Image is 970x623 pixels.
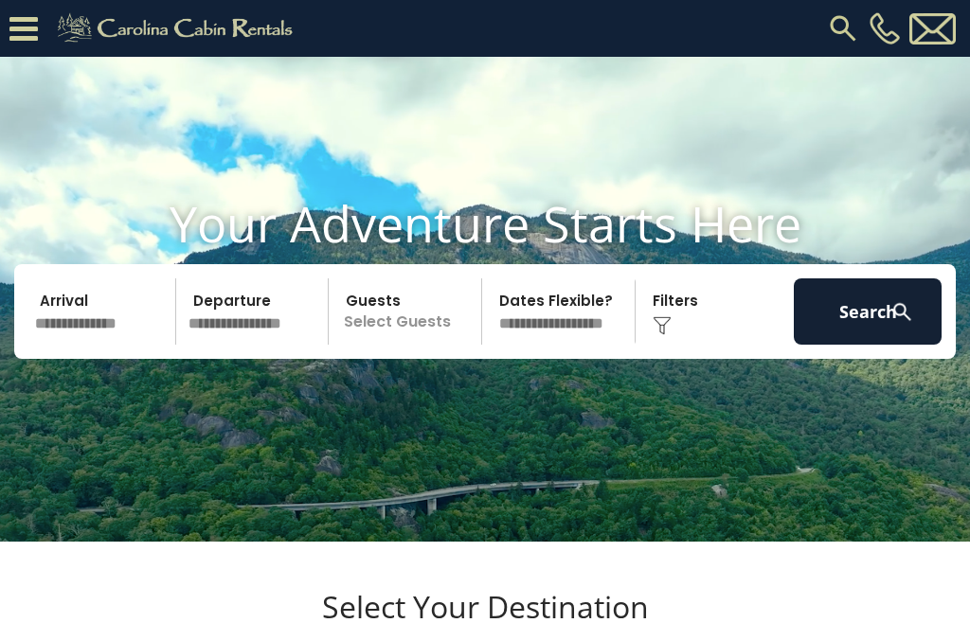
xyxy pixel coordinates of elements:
img: Khaki-logo.png [47,9,309,47]
a: [PHONE_NUMBER] [865,12,905,44]
img: search-regular-white.png [890,300,914,324]
h1: Your Adventure Starts Here [14,194,956,253]
img: search-regular.svg [826,11,860,45]
p: Select Guests [334,278,481,345]
button: Search [794,278,942,345]
img: filter--v1.png [653,316,672,335]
